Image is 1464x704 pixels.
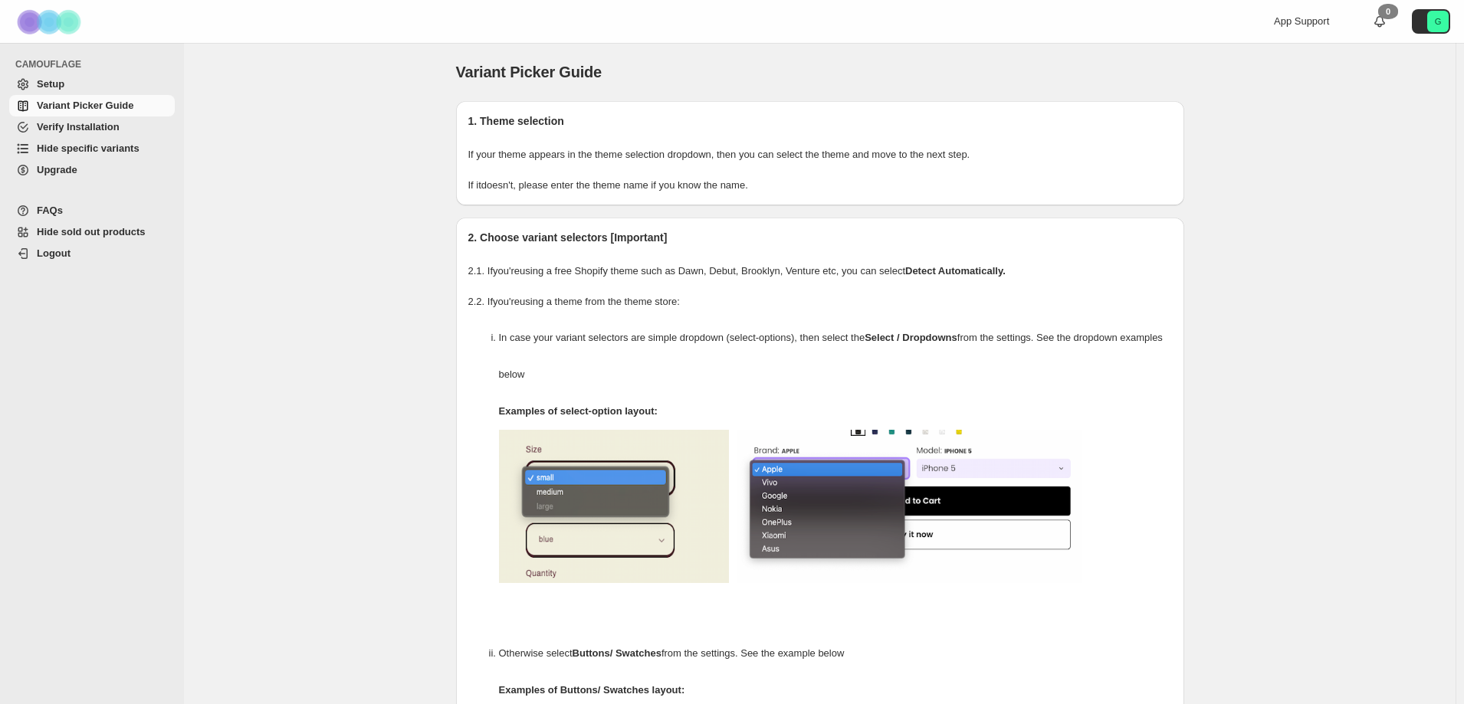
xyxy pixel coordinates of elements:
span: Logout [37,247,71,259]
h2: 2. Choose variant selectors [Important] [468,230,1172,245]
strong: Buttons/ Swatches [573,647,661,659]
span: App Support [1274,15,1329,27]
span: Setup [37,78,64,90]
img: camouflage-select-options [499,430,729,583]
span: Upgrade [37,164,77,175]
strong: Examples of Buttons/ Swatches layout: [499,684,685,696]
img: Camouflage [12,1,89,43]
strong: Detect Automatically. [905,265,1006,277]
span: Hide sold out products [37,226,146,237]
p: Otherwise select from the settings. See the example below [499,635,1172,672]
strong: Examples of select-option layout: [499,405,658,417]
a: Logout [9,243,175,264]
span: Variant Picker Guide [37,100,133,111]
p: In case your variant selectors are simple dropdown (select-options), then select the from the set... [499,319,1172,393]
div: 0 [1378,4,1398,19]
span: FAQs [37,205,63,216]
a: Upgrade [9,159,175,181]
strong: Select / Dropdowns [865,332,957,343]
a: FAQs [9,200,175,221]
h2: 1. Theme selection [468,113,1172,129]
span: CAMOUFLAGE [15,58,176,70]
p: If your theme appears in the theme selection dropdown, then you can select the theme and move to ... [468,147,1172,162]
span: Hide specific variants [37,142,140,154]
p: If it doesn't , please enter the theme name if you know the name. [468,178,1172,193]
p: 2.1. If you're using a free Shopify theme such as Dawn, Debut, Brooklyn, Venture etc, you can select [468,264,1172,279]
img: camouflage-select-options-2 [737,430,1082,583]
a: Variant Picker Guide [9,95,175,116]
span: Variant Picker Guide [456,64,602,80]
a: Hide sold out products [9,221,175,243]
a: Hide specific variants [9,138,175,159]
a: Verify Installation [9,116,175,138]
span: Avatar with initials G [1427,11,1449,32]
a: 0 [1372,14,1387,29]
a: Setup [9,74,175,95]
p: 2.2. If you're using a theme from the theme store: [468,294,1172,309]
button: Avatar with initials G [1412,9,1450,34]
text: G [1435,17,1442,26]
span: Verify Installation [37,121,120,133]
